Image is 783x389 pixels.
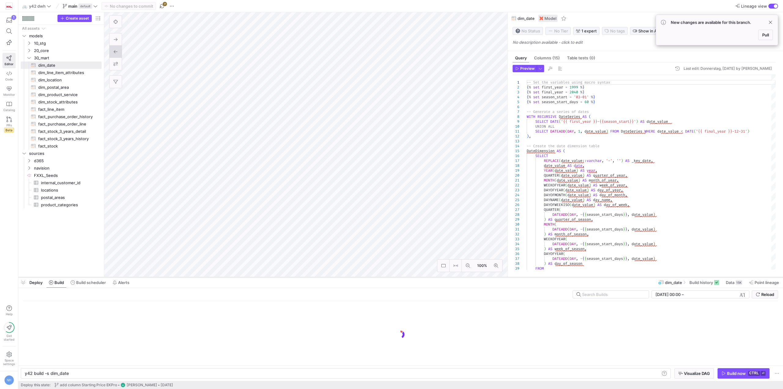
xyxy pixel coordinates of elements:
input: Start datetime [655,292,681,297]
div: 5 [513,99,519,104]
span: -- Set the variables using macro syntax [527,80,610,85]
span: 1 [578,129,580,134]
span: Build [54,280,64,285]
button: maindefault [61,2,99,10]
button: Preview [513,65,537,72]
span: week_of_year [599,183,625,188]
span: first_year [542,85,563,90]
div: Press SPACE to select this row. [21,84,102,91]
span: date_value [561,158,582,163]
div: Press SPACE to select this row. [21,91,102,98]
span: DATEADD [550,129,565,134]
span: default [79,4,92,9]
span: WITH [527,114,535,119]
span: , [625,173,627,178]
span: ( [563,148,565,153]
span: AS [557,148,561,153]
span: y42 dwh [29,4,46,9]
div: Press SPACE to select this row. [21,179,102,186]
span: date_value [561,173,582,178]
div: 4 [513,95,519,99]
span: dim_date [518,16,535,21]
div: NK [121,383,125,387]
span: ) [527,134,529,139]
span: ( [555,178,557,183]
span: RECURSIVE [537,114,557,119]
span: season_start_days [542,99,578,104]
span: fact_stock​​​​​​​​​​ [38,143,95,150]
button: add column Starting Price EKProNK[PERSON_NAME][DATE] [53,381,175,389]
div: Press SPACE to select this row. [21,76,102,84]
span: } [593,95,595,99]
span: Help [5,312,13,316]
div: 17 [513,158,519,163]
span: } [593,99,595,104]
div: Press SPACE to select this row. [21,135,102,142]
button: No tierNo Tier [545,27,571,35]
button: Data15K [723,277,745,288]
div: Press SPACE to select this row. [21,32,102,39]
span: DATE [550,119,559,124]
span: set [533,95,540,99]
span: Preview [520,66,535,71]
span: year [587,168,595,173]
span: Build history [689,280,713,285]
span: , [574,129,576,134]
a: https://storage.googleapis.com/y42-prod-data-exchange/images/oGOSqxDdlQtxIPYJfiHrUWhjI5fT83rRj0ID... [2,1,16,11]
span: FROM [610,129,619,134]
span: ) [589,183,591,188]
span: quarter_of_year [593,173,625,178]
span: AS [582,178,587,183]
span: Table tests [567,56,595,60]
span: { [527,95,529,99]
kbd: ⏎ [761,371,766,376]
span: ) [576,168,578,173]
span: varchar [587,158,602,163]
span: = [580,99,582,104]
a: dim_location​​​​​​​​​​ [21,76,102,84]
span: models [29,32,101,39]
span: date [574,163,582,168]
a: fact_line_item​​​​​​​​​​ [21,106,102,113]
span: AS [640,119,644,124]
span: [DATE] [161,383,173,387]
span: QUARTER [544,173,559,178]
span: < [681,129,683,134]
div: 9 [513,119,519,124]
span: 1999 [570,85,578,90]
span: YEAR [544,168,552,173]
span: Reload [761,292,774,297]
span: , [612,158,614,163]
span: date_value [557,178,578,183]
span: WHERE [644,129,655,134]
span: Model [544,16,556,21]
span: MONTH [544,178,555,183]
a: FXXL_Seeds​​​​​​​​ [21,172,102,179]
span: sources [29,150,101,157]
div: Press SPACE to select this row. [21,186,102,194]
span: DateDimension [527,148,555,153]
a: fact_stock_3_years_history​​​​​​​​​​ [21,135,102,142]
div: 11 [513,129,519,134]
div: 16 [513,153,519,158]
span: final_year [542,90,563,95]
span: ( [565,129,567,134]
div: Press SPACE to select this row. [21,113,102,120]
span: set [533,85,540,90]
span: AS [580,168,584,173]
span: add column Starting Price EKPro [60,383,117,387]
a: dim_date​​​​​​​​​​ [21,62,102,69]
span: 30_mart [34,54,101,62]
div: 7 [513,109,519,114]
span: % [580,85,582,90]
span: Beta [4,128,14,133]
span: set [533,99,540,104]
span: = [565,90,567,95]
span: Pull [762,32,769,37]
span: No tags [610,28,625,33]
div: 15K [736,280,742,285]
span: FXXL_Seeds​​​​​​​​ [34,172,101,179]
button: Pull [758,30,773,40]
button: No tags [602,27,628,35]
div: 1 [513,80,519,85]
